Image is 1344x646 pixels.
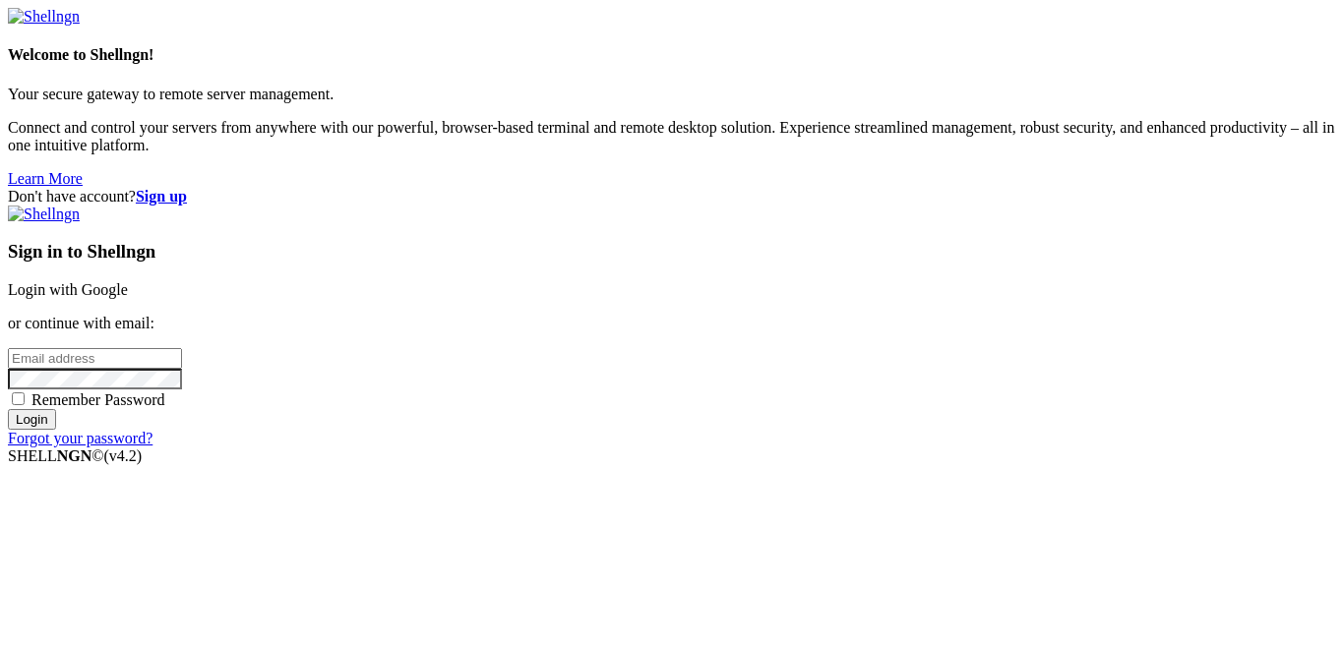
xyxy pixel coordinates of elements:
[8,281,128,298] a: Login with Google
[8,447,142,464] span: SHELL ©
[8,188,1336,206] div: Don't have account?
[8,170,83,187] a: Learn More
[8,8,80,26] img: Shellngn
[8,46,1336,64] h4: Welcome to Shellngn!
[31,391,165,408] span: Remember Password
[104,447,143,464] span: 4.2.0
[8,409,56,430] input: Login
[57,447,92,464] b: NGN
[136,188,187,205] a: Sign up
[8,315,1336,332] p: or continue with email:
[8,206,80,223] img: Shellngn
[8,119,1336,154] p: Connect and control your servers from anywhere with our powerful, browser-based terminal and remo...
[8,430,153,446] a: Forgot your password?
[12,392,25,405] input: Remember Password
[8,241,1336,263] h3: Sign in to Shellngn
[8,86,1336,103] p: Your secure gateway to remote server management.
[8,348,182,369] input: Email address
